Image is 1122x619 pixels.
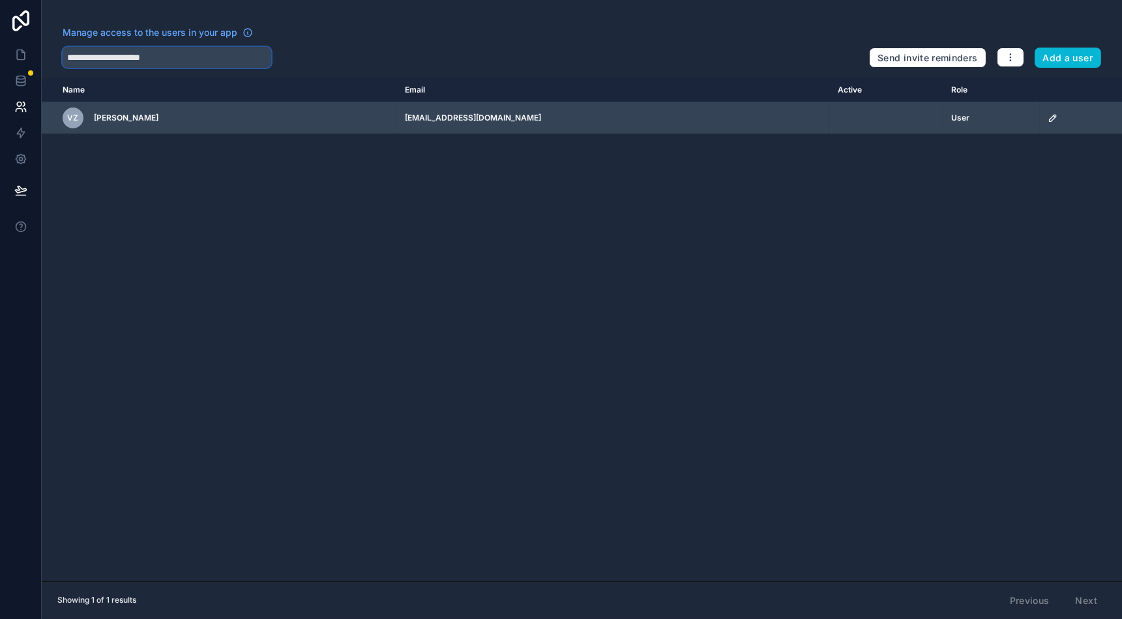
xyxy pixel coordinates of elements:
td: [EMAIL_ADDRESS][DOMAIN_NAME] [397,102,831,134]
button: Send invite reminders [869,48,986,68]
a: Manage access to the users in your app [63,26,253,39]
th: Name [42,78,397,102]
div: scrollable content [42,78,1122,581]
span: VZ [68,113,79,123]
th: Email [397,78,831,102]
span: [PERSON_NAME] [94,113,158,123]
button: Add a user [1035,48,1102,68]
th: Active [830,78,943,102]
span: Manage access to the users in your app [63,26,237,39]
span: Showing 1 of 1 results [57,595,136,605]
th: Role [943,78,1040,102]
span: User [951,113,969,123]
